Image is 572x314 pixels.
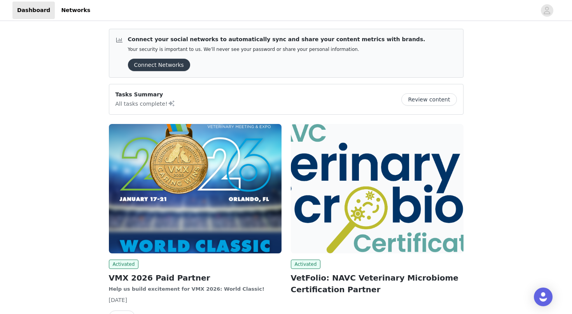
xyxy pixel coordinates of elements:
p: Tasks Summary [115,91,175,99]
span: Activated [291,260,321,269]
h2: VetFolio: NAVC Veterinary Microbiome Certification Partner [291,272,464,295]
div: Open Intercom Messenger [534,288,553,306]
img: North American Veterinary Community (NAVC) [109,124,282,253]
h2: VMX 2026 Paid Partner [109,272,282,284]
p: Your security is important to us. We’ll never see your password or share your personal information. [128,47,425,52]
a: Networks [56,2,95,19]
span: [DATE] [109,297,127,303]
div: avatar [543,4,551,17]
p: All tasks complete! [115,99,175,108]
a: Dashboard [12,2,55,19]
button: Connect Networks [128,59,190,71]
strong: Help us build excitement for VMX 2026: World Classic! [109,286,264,292]
span: Activated [109,260,139,269]
p: Connect your social networks to automatically sync and share your content metrics with brands. [128,35,425,44]
img: North American Veterinary Community (NAVC) [291,124,464,253]
button: Review content [401,93,457,106]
